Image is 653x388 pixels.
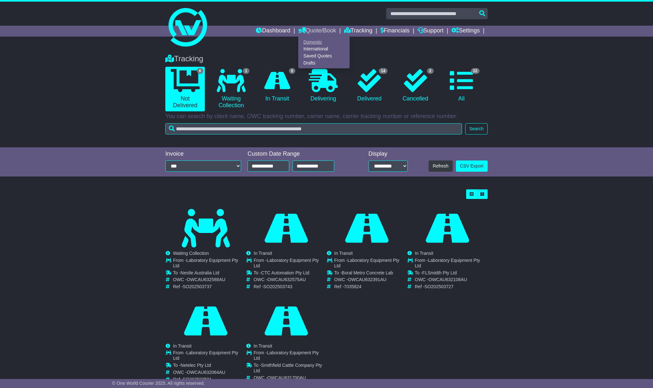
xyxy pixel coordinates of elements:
[427,68,434,74] span: 2
[415,284,487,289] td: Ref -
[415,251,433,256] span: In Transit
[415,258,487,270] td: From -
[180,363,211,368] span: Netelec Pty Ltd
[254,363,322,373] span: Smithfield Cattle Company Pty Ltd
[369,151,408,158] div: Display
[267,277,306,282] span: OWCAU632575AU
[298,37,350,68] div: Quote/Book
[334,251,353,256] span: In Transit
[344,26,372,37] a: Tracking
[334,270,407,277] td: To -
[422,270,457,275] span: FLSmidth Pty Ltd
[254,258,319,268] span: Laboratory Equipment Pty Ltd
[248,151,351,158] div: Custom Date Range
[348,277,387,282] span: OWCAU632391AU
[165,67,205,111] a: 6 Not Delivered
[173,377,246,382] td: Ref -
[187,370,225,375] span: OWCAU632064AU
[173,258,238,268] span: Laboratory Equipment Pty Ltd
[451,26,480,37] a: Settings
[243,68,249,74] span: 1
[342,270,393,275] span: Boral Metro Concrete Lab
[211,67,251,111] a: 1 Waiting Collection
[298,26,336,37] a: Quote/Book
[334,284,407,289] td: Ref -
[173,270,246,277] td: To -
[380,26,410,37] a: Financials
[465,123,488,134] button: Search
[187,277,225,282] span: OWCAU632588AU
[350,67,389,105] a: 14 Delivered
[254,350,319,361] span: Laboratory Equipment Pty Ltd
[267,375,306,380] span: OWCAU631700AU
[254,258,326,270] td: From -
[173,277,246,284] td: OWC -
[165,151,241,158] div: Invoice
[379,68,387,74] span: 14
[173,363,246,370] td: To -
[254,284,326,289] td: Ref -
[415,270,487,277] td: To -
[415,277,487,284] td: OWC -
[173,251,209,256] span: Waiting Collection
[173,370,246,377] td: OWC -
[334,258,407,270] td: From -
[173,343,192,349] span: In Transit
[180,270,219,275] span: Nestle Australia Ltd
[299,46,349,53] a: International
[396,67,435,105] a: 2 Cancelled
[254,343,272,349] span: In Transit
[254,277,326,284] td: OWC -
[299,39,349,46] a: Domestic
[254,350,326,363] td: From -
[299,53,349,60] a: Saved Quotes
[424,284,453,289] span: SO202503727
[429,160,453,172] button: Refresh
[334,277,407,284] td: OWC -
[254,375,326,382] td: OWC -
[456,160,488,172] a: CSV Export
[112,381,205,386] span: © One World Courier 2025. All rights reserved.
[429,277,467,282] span: OWCAU632108AU
[162,54,491,64] div: Tracking
[334,258,399,268] span: Laboratory Equipment Pty Ltd
[289,68,296,74] span: 5
[256,26,290,37] a: Dashboard
[263,284,292,289] span: SO202503743
[418,26,444,37] a: Support
[197,68,204,74] span: 6
[165,113,488,120] p: You can search by client name, OWC tracking number, carrier name, carrier tracking number or refe...
[173,350,238,361] span: Laboratory Equipment Pty Ltd
[442,67,481,105] a: 22 All
[254,270,326,277] td: To -
[471,68,480,74] span: 22
[261,270,309,275] span: CTC Automation Pty Ltd
[173,284,246,289] td: Ref -
[344,284,361,289] span: 7035824
[254,251,272,256] span: In Transit
[254,363,326,375] td: To -
[257,67,297,105] a: 5 In Transit
[183,377,212,382] span: SO202503591
[415,258,480,268] span: Laboratory Equipment Pty Ltd
[173,258,246,270] td: From -
[183,284,212,289] span: SO202503737
[303,67,343,105] a: Delivering
[173,350,246,363] td: From -
[299,59,349,66] a: Drafts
